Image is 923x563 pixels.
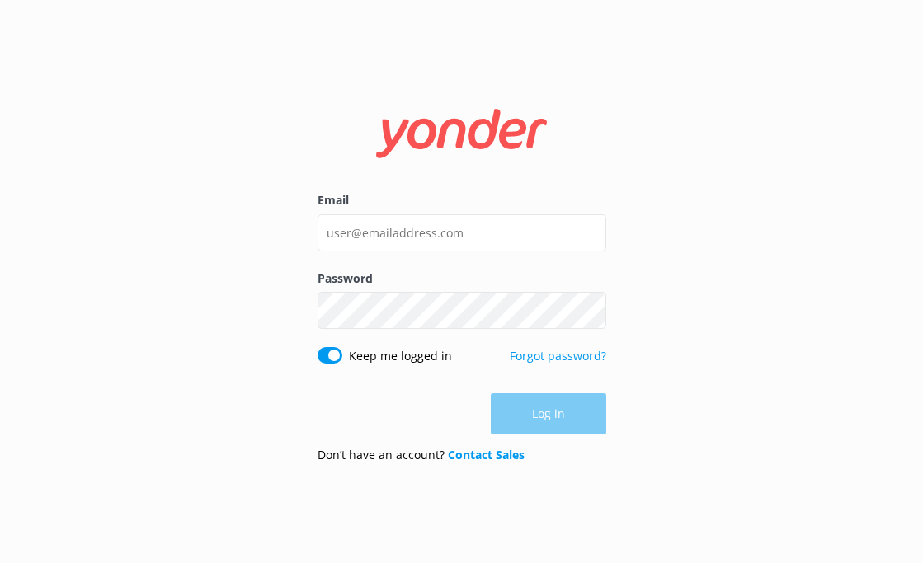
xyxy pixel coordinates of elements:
[318,214,606,251] input: user@emailaddress.com
[573,294,606,327] button: Show password
[318,446,525,464] p: Don’t have an account?
[318,191,606,209] label: Email
[510,348,606,364] a: Forgot password?
[448,447,525,462] a: Contact Sales
[349,347,452,365] label: Keep me logged in
[318,270,606,288] label: Password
